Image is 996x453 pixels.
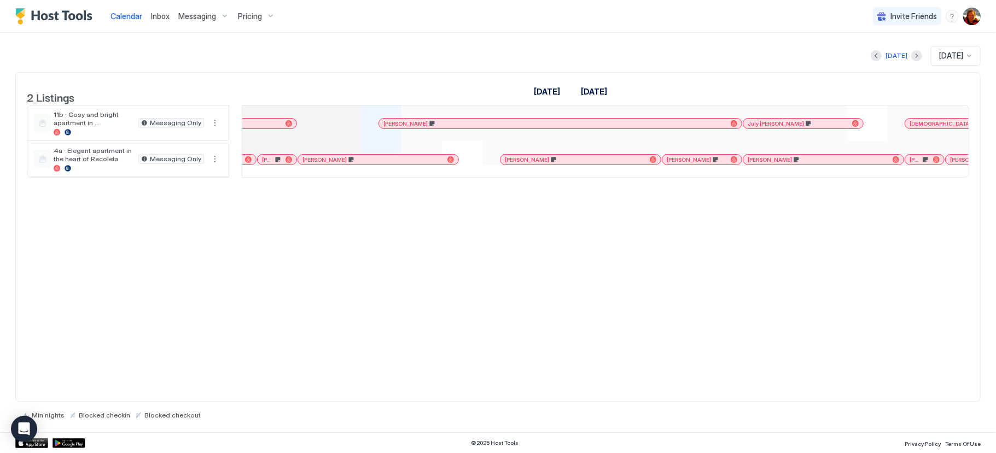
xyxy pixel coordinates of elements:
[911,50,922,61] button: Next month
[542,102,554,113] span: Tue
[703,102,713,113] span: Sat
[905,437,941,449] a: Privacy Policy
[248,102,257,113] span: 23
[448,99,476,115] a: September 28, 2025
[578,84,610,99] a: October 1, 2025
[178,11,216,21] span: Messaging
[471,439,519,446] span: © 2025 Host Tools
[151,10,170,22] a: Inbox
[411,102,420,113] span: 27
[614,102,619,113] span: 2
[208,152,222,166] button: More options
[814,99,838,115] a: October 7, 2025
[898,102,902,113] span: 9
[884,49,909,62] button: [DATE]
[144,411,201,419] span: Blocked checkout
[408,99,434,115] a: September 27, 2025
[655,99,674,115] a: October 3, 2025
[578,102,592,113] span: Wed
[773,99,799,115] a: October 6, 2025
[461,102,473,113] span: Sun
[945,437,981,449] a: Terms Of Use
[736,102,741,113] span: 5
[451,102,459,113] span: 28
[54,146,134,163] span: 4a · Elegant apartment in the heart of Recoleta
[890,11,937,21] span: Invite Friends
[15,438,48,448] a: App Store
[667,156,711,163] span: [PERSON_NAME]
[871,50,882,61] button: Previous month
[611,99,636,115] a: October 2, 2025
[945,440,981,447] span: Terms Of Use
[27,89,74,105] span: 2 Listings
[529,99,557,115] a: September 30, 2025
[950,156,994,163] span: [PERSON_NAME]
[857,102,861,113] span: 8
[339,102,352,113] span: Thu
[782,102,796,113] span: Mon
[657,102,662,113] span: 3
[11,416,37,442] div: Open Intercom Messenger
[663,102,671,113] span: Fri
[946,10,959,23] div: menu
[208,116,222,130] div: menu
[886,51,907,61] div: [DATE]
[54,110,134,127] span: 11b · Cosy and bright apartment in [GEOGRAPHIC_DATA]
[329,102,337,113] span: 25
[246,99,273,115] a: September 23, 2025
[421,102,432,113] span: Sat
[326,99,354,115] a: September 25, 2025
[574,102,576,113] span: 1
[748,156,792,163] span: [PERSON_NAME]
[620,102,633,113] span: Thu
[287,102,296,113] span: 24
[948,102,956,113] span: Fri
[53,438,85,448] a: Google Play Store
[79,411,130,419] span: Blocked checkin
[863,102,877,113] span: Wed
[748,120,804,127] span: July [PERSON_NAME]
[531,84,563,99] a: September 11, 2025
[571,99,595,115] a: October 1, 2025
[505,156,549,163] span: [PERSON_NAME]
[904,102,916,113] span: Thu
[895,99,919,115] a: October 9, 2025
[817,102,822,113] span: 7
[854,99,879,115] a: October 8, 2025
[259,102,271,113] span: Tue
[936,99,958,115] a: October 10, 2025
[963,8,981,25] div: User profile
[151,11,170,21] span: Inbox
[733,99,757,115] a: October 5, 2025
[532,102,540,113] span: 30
[742,102,754,113] span: Sun
[905,440,941,447] span: Privacy Policy
[372,102,381,113] span: 26
[110,10,142,22] a: Calendar
[939,51,963,61] span: [DATE]
[696,102,701,113] span: 4
[490,102,499,113] span: 29
[208,152,222,166] div: menu
[776,102,780,113] span: 6
[110,11,142,21] span: Calendar
[32,411,65,419] span: Min nights
[284,99,315,115] a: September 24, 2025
[823,102,835,113] span: Tue
[487,99,517,115] a: September 29, 2025
[262,156,273,163] span: [PERSON_NAME]
[369,99,393,115] a: September 26, 2025
[500,102,515,113] span: Mon
[383,120,428,127] span: [PERSON_NAME]
[910,156,921,163] span: [PERSON_NAME]
[939,102,946,113] span: 10
[238,11,262,21] span: Pricing
[302,156,347,163] span: [PERSON_NAME]
[15,8,97,25] a: Host Tools Logo
[694,99,716,115] a: October 4, 2025
[208,116,222,130] button: More options
[298,102,312,113] span: Wed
